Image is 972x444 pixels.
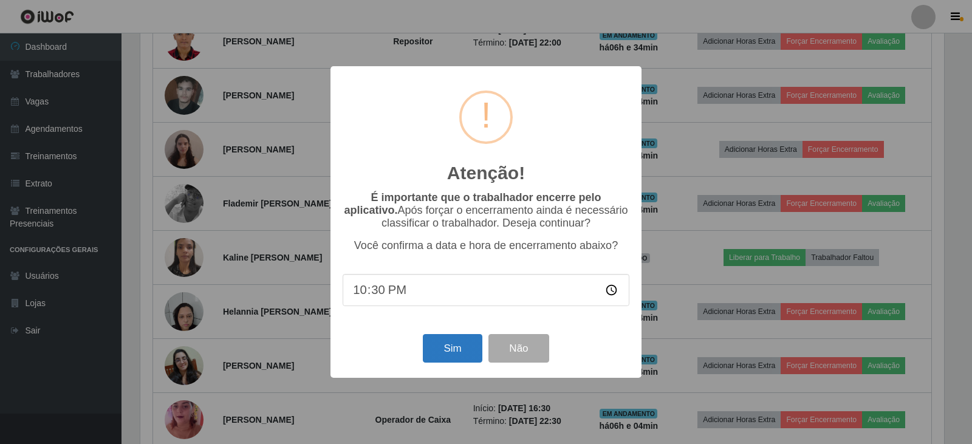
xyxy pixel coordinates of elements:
h2: Atenção! [447,162,525,184]
button: Sim [423,334,482,363]
button: Não [488,334,549,363]
p: Após forçar o encerramento ainda é necessário classificar o trabalhador. Deseja continuar? [343,191,629,230]
b: É importante que o trabalhador encerre pelo aplicativo. [344,191,601,216]
p: Você confirma a data e hora de encerramento abaixo? [343,239,629,252]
